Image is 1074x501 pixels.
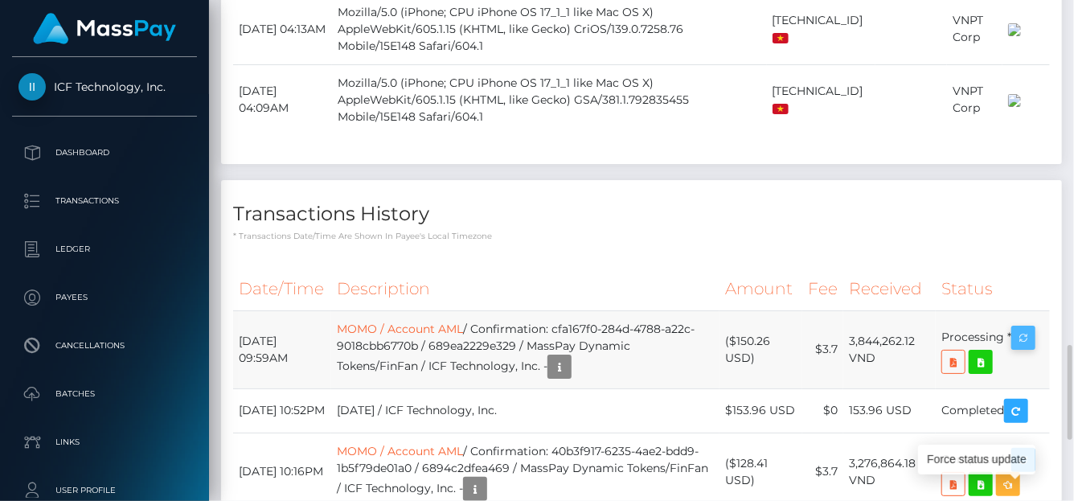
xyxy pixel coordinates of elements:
img: vn.png [773,104,789,114]
p: Dashboard [18,141,191,165]
td: $3.7 [802,310,843,388]
img: 200x100 [1008,94,1021,107]
p: Batches [18,382,191,406]
img: 200x100 [1008,23,1021,36]
th: Status [936,267,1050,311]
td: Mozilla/5.0 (iPhone; CPU iPhone OS 17_1_1 like Mac OS X) AppleWebKit/605.1.15 (KHTML, like Gecko)... [332,64,767,135]
div: Force status update [918,445,1035,474]
td: [DATE] 04:09AM [233,64,332,135]
td: ($150.26 USD) [719,310,802,388]
h4: Transactions History [233,200,1050,228]
td: 153.96 USD [843,388,936,433]
img: MassPay Logo [33,13,176,44]
td: [DATE] 10:52PM [233,388,331,433]
p: Payees [18,285,191,310]
th: Amount [719,267,802,311]
td: 3,844,262.12 VND [843,310,936,388]
p: Cancellations [18,334,191,358]
th: Received [843,267,936,311]
span: ICF Technology, Inc. [12,80,197,94]
p: Ledger [18,237,191,261]
td: / Confirmation: cfa167f0-284d-4788-a22c-9018cbb6770b / 689ea2229e329 / MassPay Dynamic Tokens/Fin... [331,310,719,388]
a: Ledger [12,229,197,269]
td: VNPT Corp [947,64,1002,135]
a: MOMO / Account AML [337,322,463,336]
td: Completed [936,388,1050,433]
p: Transactions [18,189,191,213]
img: vn.png [773,33,789,43]
p: Links [18,430,191,454]
a: Batches [12,374,197,414]
a: Dashboard [12,133,197,173]
a: Links [12,422,197,462]
th: Fee [802,267,843,311]
p: * Transactions date/time are shown in payee's local timezone [233,230,1050,242]
th: Date/Time [233,267,331,311]
a: MOMO / Account AML [337,444,463,458]
td: [TECHNICAL_ID] [767,64,876,135]
a: Cancellations [12,326,197,366]
td: [DATE] 09:59AM [233,310,331,388]
td: $0 [802,388,843,433]
td: [DATE] / ICF Technology, Inc. [331,388,719,433]
img: ICF Technology, Inc. [18,73,46,101]
a: Transactions [12,181,197,221]
a: Payees [12,277,197,318]
td: $153.96 USD [719,388,802,433]
td: Processing * [936,310,1050,388]
th: Description [331,267,719,311]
